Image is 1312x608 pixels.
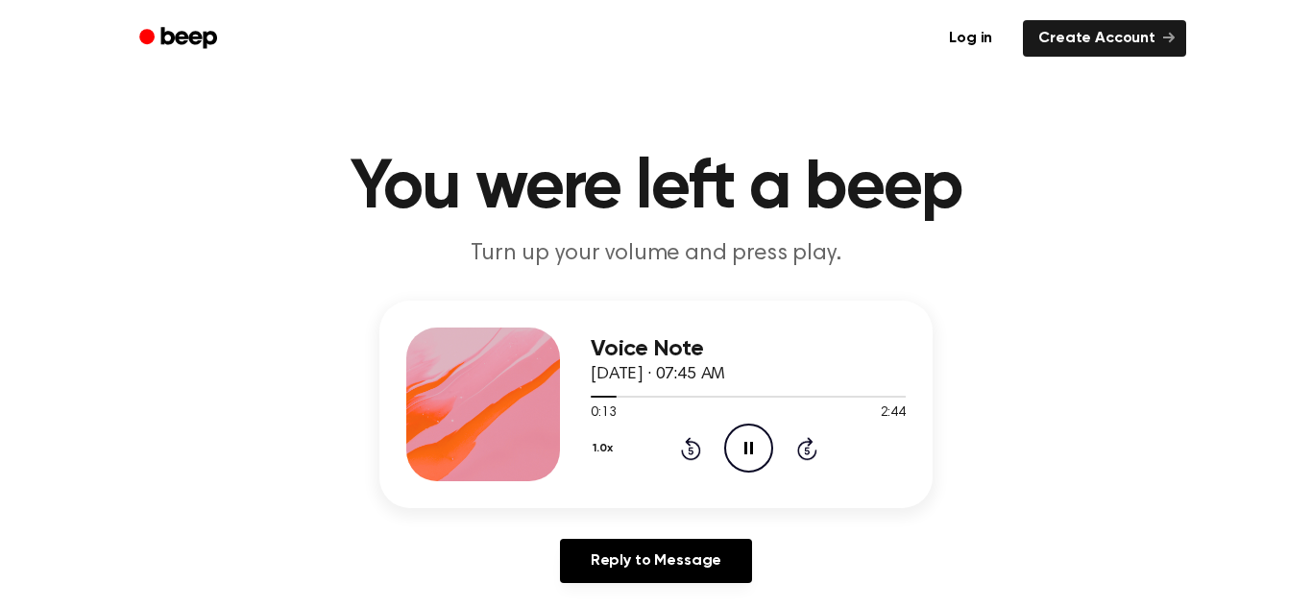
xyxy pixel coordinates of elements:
a: Beep [126,20,234,58]
span: 0:13 [591,403,616,424]
span: 2:44 [881,403,906,424]
h1: You were left a beep [164,154,1148,223]
span: [DATE] · 07:45 AM [591,366,725,383]
a: Create Account [1023,20,1186,57]
button: 1.0x [591,432,620,465]
a: Reply to Message [560,539,752,583]
a: Log in [930,16,1011,61]
h3: Voice Note [591,336,906,362]
p: Turn up your volume and press play. [287,238,1025,270]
